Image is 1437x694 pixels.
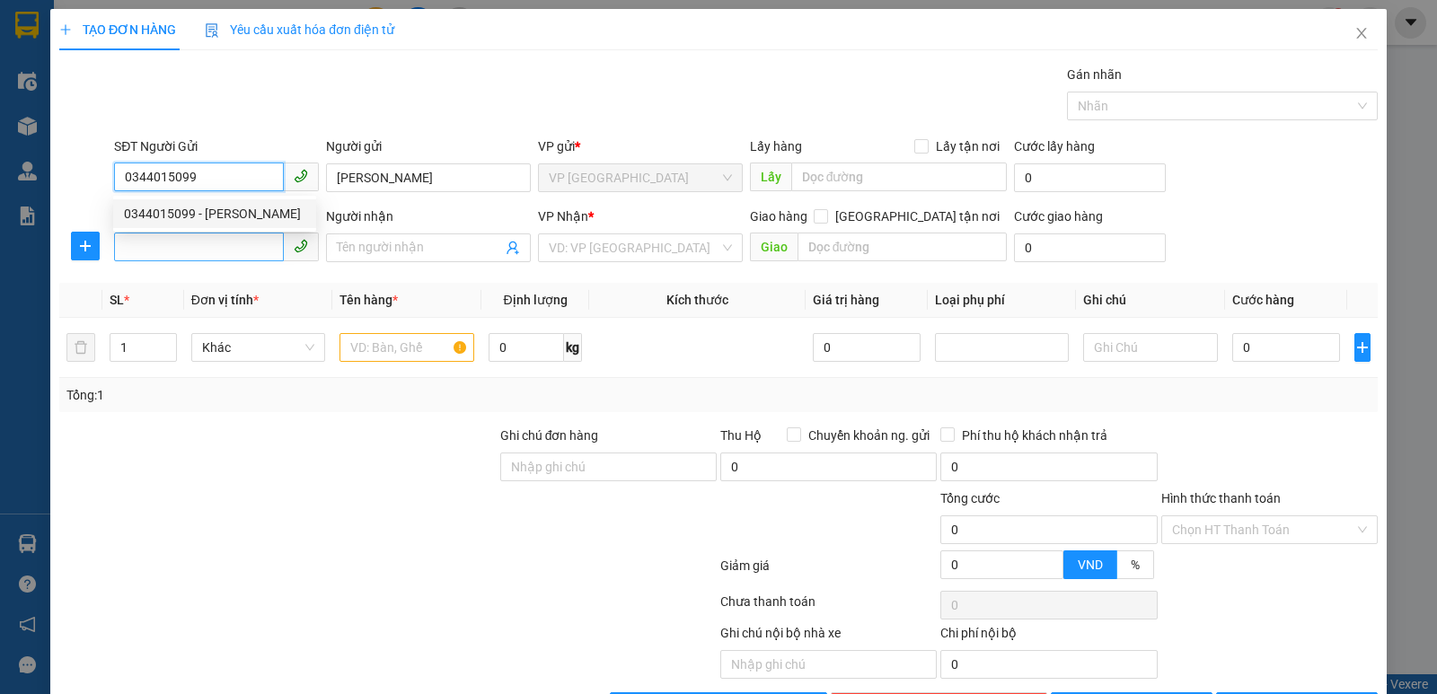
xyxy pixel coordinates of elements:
span: plus [59,23,72,36]
span: user-add [506,241,520,255]
span: Lấy [750,163,791,191]
div: Chưa thanh toán [718,592,939,623]
span: [GEOGRAPHIC_DATA] tận nơi [828,206,1007,226]
input: Ghi chú đơn hàng [500,452,717,481]
span: Đơn vị tính [191,293,259,307]
span: Lấy hàng [750,139,802,154]
div: 0344015099 - [PERSON_NAME] [124,204,305,224]
span: Tổng cước [940,491,1000,505]
label: Cước giao hàng [1014,209,1103,224]
input: Cước lấy hàng [1014,163,1166,192]
span: % [1131,558,1140,572]
span: plus [1355,340,1370,355]
input: Cước giao hàng [1014,233,1166,262]
span: Định lượng [504,293,568,307]
span: TẠO ĐƠN HÀNG [59,22,176,37]
input: Nhập ghi chú [720,650,937,679]
span: Yêu cầu xuất hóa đơn điện tử [205,22,394,37]
img: icon [205,23,219,38]
span: Phí thu hộ khách nhận trả [955,426,1115,445]
span: Chuyển khoản ng. gửi [801,426,937,445]
div: VP gửi [538,136,743,156]
label: Gán nhãn [1067,67,1122,82]
div: Chi phí nội bộ [940,623,1157,650]
label: Hình thức thanh toán [1161,491,1281,505]
span: Giá trị hàng [813,293,879,307]
input: VD: Bàn, Ghế [339,333,474,362]
th: Loại phụ phí [928,283,1077,318]
input: Dọc đường [791,163,1008,191]
span: Khác [202,334,315,361]
img: logo [9,90,42,179]
div: Ghi chú nội bộ nhà xe [720,623,937,650]
button: delete [66,333,95,362]
th: Ghi chú [1076,283,1225,318]
div: SĐT Người Gửi [114,136,319,156]
span: Kích thước [666,293,728,307]
span: close [1354,26,1369,40]
input: Dọc đường [798,233,1008,261]
span: SL [110,293,124,307]
span: plus [72,239,99,253]
span: Tên hàng [339,293,398,307]
span: Thu Hộ [720,428,762,443]
div: Người nhận [326,206,531,226]
span: [GEOGRAPHIC_DATA], [GEOGRAPHIC_DATA] ↔ [GEOGRAPHIC_DATA] [46,76,183,137]
span: phone [294,239,308,253]
label: Cước lấy hàng [1014,139,1095,154]
span: VP Cầu Yên Xuân [549,164,732,191]
div: Tổng: 1 [66,385,556,405]
span: Lấy tận nơi [929,136,1007,156]
div: Giảm giá [718,556,939,587]
span: Giao hàng [750,209,807,224]
span: VP Nhận [538,209,588,224]
span: kg [564,333,582,362]
input: 0 [813,333,921,362]
label: Ghi chú đơn hàng [500,428,599,443]
button: plus [71,232,100,260]
button: plus [1354,333,1371,362]
div: 0344015099 - chu dinh [113,199,316,228]
strong: CHUYỂN PHÁT NHANH AN PHÚ QUÝ [52,14,181,73]
span: phone [294,169,308,183]
span: Cước hàng [1232,293,1294,307]
span: Giao [750,233,798,261]
input: Ghi Chú [1083,333,1218,362]
div: Người gửi [326,136,531,156]
span: VND [1078,558,1103,572]
button: Close [1336,9,1387,59]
